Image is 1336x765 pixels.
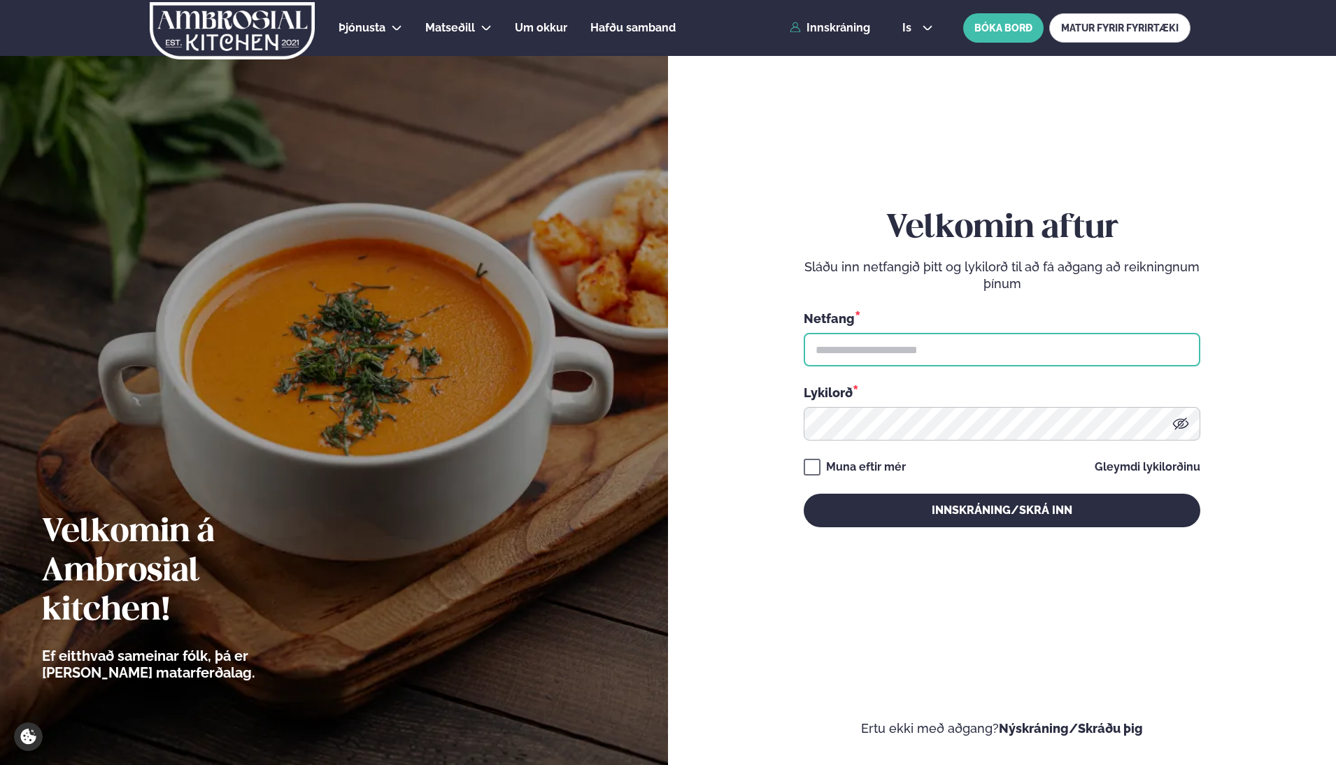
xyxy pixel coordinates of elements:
button: is [891,22,944,34]
button: Innskráning/Skrá inn [804,494,1200,527]
p: Ef eitthvað sameinar fólk, þá er [PERSON_NAME] matarferðalag. [42,648,332,681]
a: Nýskráning/Skráðu þig [999,721,1143,736]
img: logo [149,2,316,59]
h2: Velkomin á Ambrosial kitchen! [42,513,332,631]
button: BÓKA BORÐ [963,13,1044,43]
span: Þjónusta [339,21,385,34]
a: Cookie settings [14,722,43,751]
p: Ertu ekki með aðgang? [710,720,1294,737]
span: is [902,22,916,34]
a: Matseðill [425,20,475,36]
p: Sláðu inn netfangið þitt og lykilorð til að fá aðgang að reikningnum þínum [804,259,1200,292]
h2: Velkomin aftur [804,209,1200,248]
div: Netfang [804,309,1200,327]
span: Hafðu samband [590,21,676,34]
a: Hafðu samband [590,20,676,36]
a: Gleymdi lykilorðinu [1095,462,1200,473]
div: Lykilorð [804,383,1200,401]
span: Um okkur [515,21,567,34]
a: MATUR FYRIR FYRIRTÆKI [1049,13,1191,43]
a: Þjónusta [339,20,385,36]
a: Innskráning [790,22,870,34]
a: Um okkur [515,20,567,36]
span: Matseðill [425,21,475,34]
